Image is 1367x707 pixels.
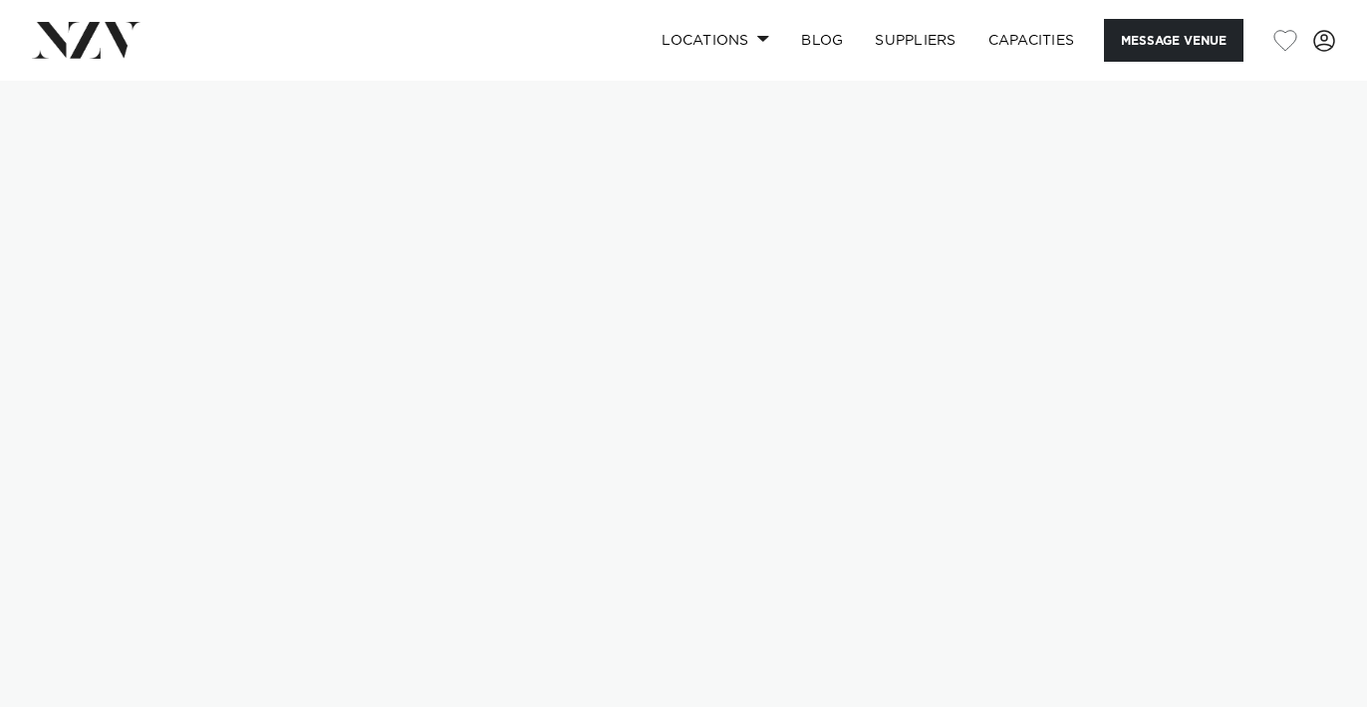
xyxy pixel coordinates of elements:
a: SUPPLIERS [859,19,971,62]
a: Capacities [972,19,1091,62]
img: nzv-logo.png [32,22,140,58]
button: Message Venue [1104,19,1243,62]
a: Locations [646,19,785,62]
a: BLOG [785,19,859,62]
